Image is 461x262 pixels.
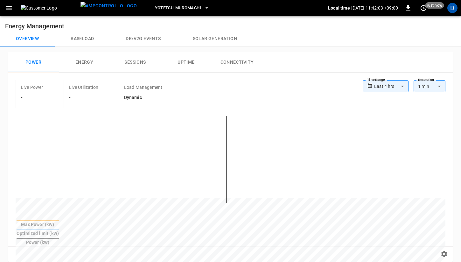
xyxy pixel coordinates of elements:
button: Baseload [55,31,110,46]
button: Uptime [161,52,212,73]
h6: - [69,94,98,101]
h6: - [21,94,43,101]
img: Customer Logo [21,5,78,11]
p: Local time [328,5,350,11]
span: Iyotetsu-Muromachi [153,4,201,12]
button: Sessions [110,52,161,73]
div: Last 4 hrs [374,80,409,92]
button: Iyotetsu-Muromachi [151,2,212,14]
h6: Dynamic [124,94,162,101]
button: Solar generation [177,31,253,46]
button: Energy [59,52,110,73]
button: Dr/V2G events [110,31,177,46]
button: set refresh interval [418,3,429,13]
p: Live Power [21,84,43,90]
p: [DATE] 11:42:03 +09:00 [351,5,398,11]
img: ampcontrol.io logo [80,2,137,10]
div: profile-icon [447,3,458,13]
label: Resolution [418,77,434,82]
button: Power [8,52,59,73]
p: Live Utilization [69,84,98,90]
div: 1 min [414,80,445,92]
span: just now [425,2,444,9]
button: Connectivity [212,52,262,73]
p: Load Management [124,84,162,90]
label: Time Range [367,77,385,82]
